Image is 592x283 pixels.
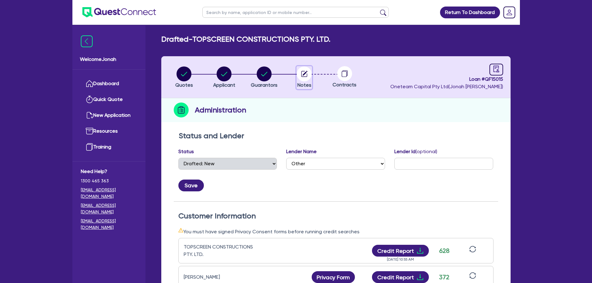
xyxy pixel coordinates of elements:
[286,148,317,155] label: Lender Name
[179,131,493,140] h2: Status and Lender
[82,7,156,17] img: quest-connect-logo-blue
[86,112,93,119] img: new-application
[178,148,194,155] label: Status
[437,272,452,282] div: 372
[81,178,137,184] span: 1300 465 363
[250,66,278,89] button: Guarantors
[184,273,261,281] div: [PERSON_NAME]
[81,107,137,123] a: New Application
[296,66,312,89] button: Notes
[372,271,429,283] button: Credit Reportdownload
[202,7,389,18] input: Search by name, application ID or mobile number...
[213,82,235,88] span: Applicant
[81,76,137,92] a: Dashboard
[390,75,503,83] span: Loan # QF15015
[178,180,204,191] button: Save
[489,64,503,75] a: audit
[416,273,424,281] span: download
[80,56,138,63] span: Welcome Jonah
[390,84,503,89] span: Oneteam Capital Pty Ltd ( Jonah [PERSON_NAME] )
[297,82,311,88] span: Notes
[86,127,93,135] img: resources
[81,168,137,175] span: Need Help?
[493,66,500,72] span: audit
[175,82,193,88] span: Quotes
[175,66,193,89] button: Quotes
[161,35,330,44] h2: Drafted - TOPSCREEN CONSTRUCTIONS PTY. LTD.
[178,228,493,235] div: You must have signed Privacy Consent forms before running credit searches
[184,243,261,258] div: TOPSCREEN CONSTRUCTIONS PTY. LTD.
[415,148,437,154] span: (optional)
[81,202,137,215] a: [EMAIL_ADDRESS][DOMAIN_NAME]
[174,103,189,117] img: step-icon
[81,139,137,155] a: Training
[251,82,278,88] span: Guarantors
[372,245,429,257] button: Credit Reportdownload
[416,247,424,254] span: download
[195,104,246,116] h2: Administration
[469,272,476,279] span: sync
[81,218,137,231] a: [EMAIL_ADDRESS][DOMAIN_NAME]
[394,148,437,155] label: Lender Id
[312,271,355,283] button: Privacy Form
[81,92,137,107] a: Quick Quote
[469,246,476,253] span: sync
[178,212,493,221] h2: Customer Information
[501,4,517,21] a: Dropdown toggle
[178,228,183,233] span: warning
[440,7,500,18] a: Return To Dashboard
[86,96,93,103] img: quick-quote
[81,187,137,200] a: [EMAIL_ADDRESS][DOMAIN_NAME]
[437,246,452,255] div: 628
[333,82,356,88] span: Contracts
[467,245,478,256] button: sync
[86,143,93,151] img: training
[81,35,93,47] img: icon-menu-close
[213,66,236,89] button: Applicant
[81,123,137,139] a: Resources
[467,272,478,283] button: sync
